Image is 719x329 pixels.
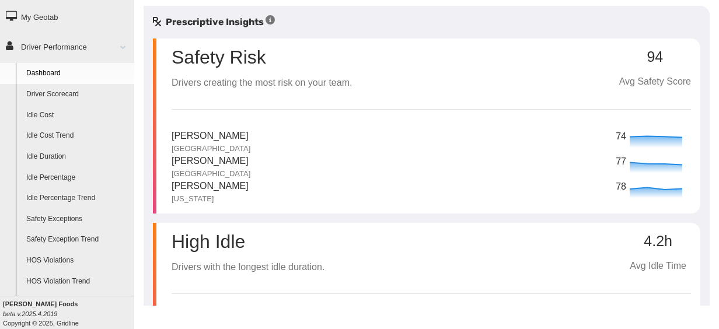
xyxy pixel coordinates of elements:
b: [PERSON_NAME] Foods [3,300,78,307]
p: High Idle [172,232,324,251]
p: Avg Safety Score [619,75,691,89]
a: Safety Exceptions [21,209,134,230]
a: Idle Cost Trend [21,125,134,146]
p: Drivers creating the most risk on your team. [172,76,352,90]
p: [US_STATE] [172,194,249,204]
a: HOS Violations [21,250,134,271]
p: 74 [616,129,627,144]
h5: Prescriptive Insights [153,15,275,29]
a: Driver Scorecard [21,84,134,105]
p: Avg Idle Time [625,259,691,274]
div: Copyright © 2025, Gridline [3,299,134,328]
p: 94 [619,49,691,65]
a: Idle Percentage Trend [21,188,134,209]
p: Safety Risk [172,48,266,66]
p: 78 [616,180,627,194]
p: [PERSON_NAME] [172,179,249,194]
a: Safety Exception Trend [21,229,134,250]
p: 4.2h [625,233,691,250]
a: Dashboard [21,63,134,84]
p: [PERSON_NAME] [172,129,250,143]
a: HOS Violation Trend [21,271,134,292]
p: 77 [616,155,627,169]
p: [GEOGRAPHIC_DATA] [172,169,250,179]
a: Idle Duration [21,146,134,167]
p: [PERSON_NAME] [172,154,250,169]
i: beta v.2025.4.2019 [3,310,57,317]
p: Drivers with the longest idle duration. [172,260,324,275]
p: [GEOGRAPHIC_DATA] [172,143,250,154]
a: Idle Percentage [21,167,134,188]
a: Idle Cost [21,105,134,126]
a: HOS Explanation Reports [21,292,134,313]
